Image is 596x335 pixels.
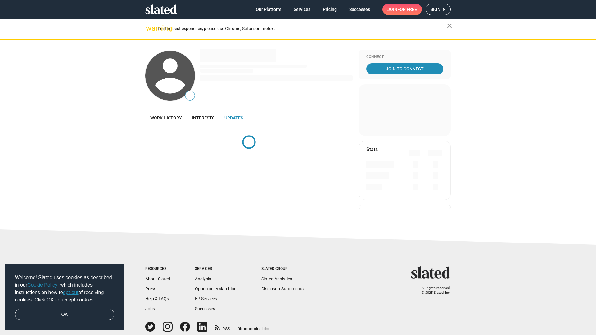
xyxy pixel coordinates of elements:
span: — [185,92,195,100]
a: OpportunityMatching [195,286,237,291]
div: Connect [366,55,443,60]
a: Services [289,4,315,15]
div: Services [195,266,237,271]
a: Analysis [195,276,211,281]
div: For the best experience, please use Chrome, Safari, or Firefox. [158,25,447,33]
a: Help & FAQs [145,296,169,301]
a: Joinfor free [382,4,422,15]
span: Welcome! Slated uses cookies as described in our , which includes instructions on how to of recei... [15,274,114,304]
a: Press [145,286,156,291]
mat-icon: close [446,22,453,29]
span: film [237,326,245,331]
a: Interests [187,110,219,125]
span: Updates [224,115,243,120]
span: Our Platform [256,4,281,15]
div: Resources [145,266,170,271]
span: Successes [349,4,370,15]
a: Cookie Policy [27,282,57,288]
span: Services [294,4,310,15]
a: Updates [219,110,248,125]
span: Join To Connect [368,63,442,74]
mat-card-title: Stats [366,146,378,153]
mat-icon: warning [146,25,153,32]
a: filmonomics blog [237,321,271,332]
a: opt-out [63,290,79,295]
span: for free [397,4,417,15]
span: Join [387,4,417,15]
a: Pricing [318,4,342,15]
span: Sign in [431,4,446,15]
a: Slated Analytics [261,276,292,281]
a: Sign in [426,4,451,15]
a: RSS [215,322,230,332]
a: Jobs [145,306,155,311]
a: Successes [195,306,215,311]
span: Work history [150,115,182,120]
a: DisclosureStatements [261,286,304,291]
span: Interests [192,115,214,120]
div: cookieconsent [5,264,124,330]
a: Work history [145,110,187,125]
a: Join To Connect [366,63,443,74]
a: EP Services [195,296,217,301]
div: Slated Group [261,266,304,271]
p: All rights reserved. © 2025 Slated, Inc. [415,286,451,295]
a: About Slated [145,276,170,281]
a: dismiss cookie message [15,309,114,320]
a: Successes [344,4,375,15]
a: Our Platform [251,4,286,15]
span: Pricing [323,4,337,15]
